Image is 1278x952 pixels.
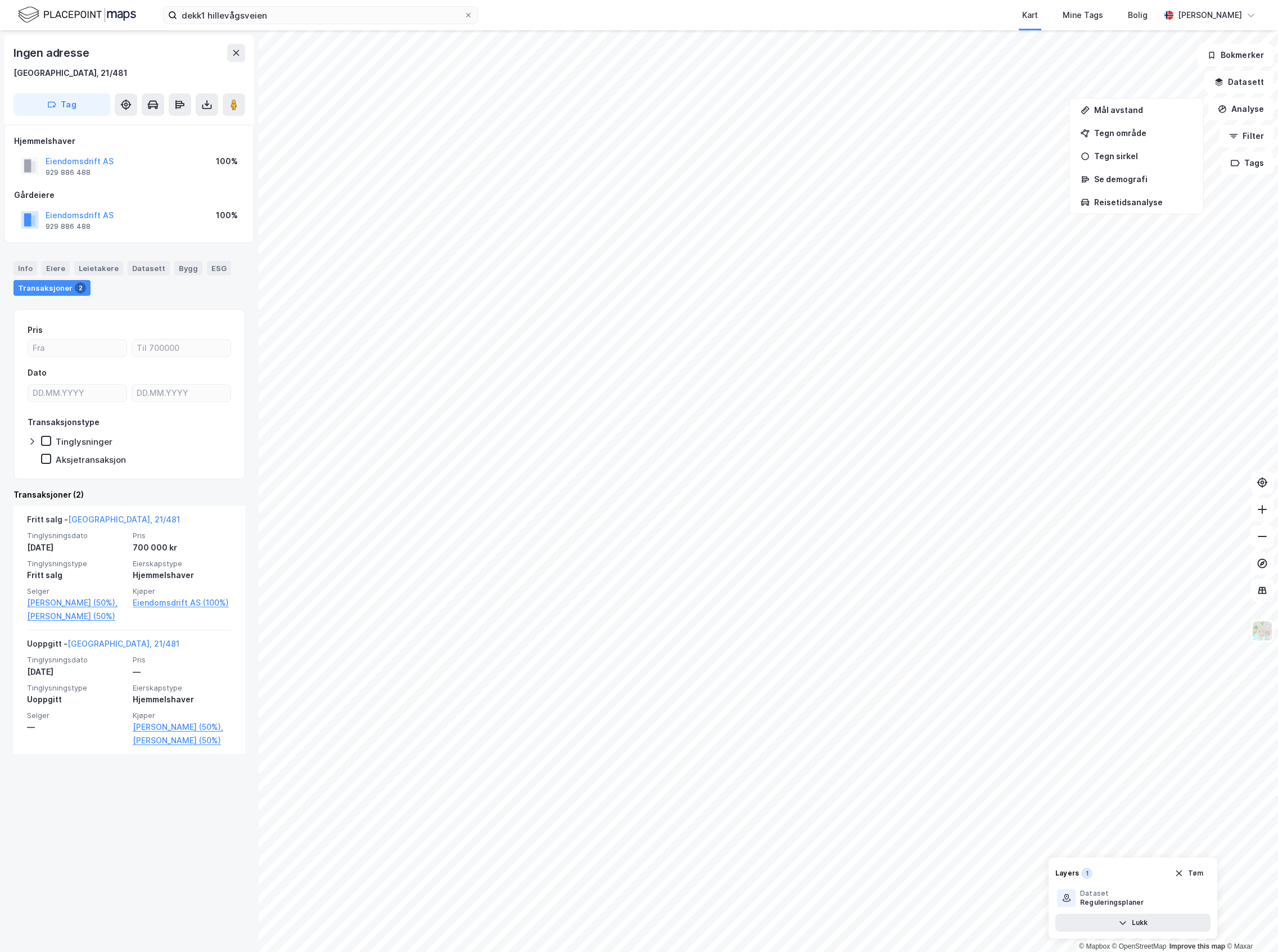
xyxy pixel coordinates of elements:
div: 700 000 kr [133,541,232,554]
div: Tegn område [1094,128,1192,138]
div: Reisetidsanalyse [1094,197,1192,207]
a: Mapbox [1079,942,1110,950]
div: Hjemmelshaver [14,134,245,148]
a: Improve this map [1169,942,1225,950]
div: ESG [207,261,231,276]
button: Tag [13,93,110,116]
a: [PERSON_NAME] (50%), [133,720,232,734]
a: OpenStreetMap [1112,942,1167,950]
div: Uoppgitt [27,693,126,706]
span: Tinglysningsdato [27,655,126,665]
div: — [27,720,126,734]
input: Til 700000 [132,340,231,357]
div: Mål avstand [1094,105,1192,115]
div: Bolig [1128,8,1148,22]
div: Layers [1055,869,1079,878]
a: [GEOGRAPHIC_DATA], 21/481 [67,639,179,648]
div: 1 [1081,868,1092,879]
a: [PERSON_NAME] (50%), [27,596,126,610]
a: [GEOGRAPHIC_DATA], 21/481 [68,515,180,524]
div: Datasett [128,261,170,276]
div: Eiere [42,261,70,276]
div: Tegn sirkel [1094,151,1192,161]
div: Hjemmelshaver [133,569,232,582]
span: Kjøper [133,586,232,596]
a: Eiendomsdrift AS (100%) [133,596,232,610]
button: Datasett [1205,71,1274,93]
div: 100% [216,209,238,222]
div: — [133,665,232,679]
button: Filter [1220,125,1274,147]
div: [DATE] [27,541,126,554]
div: Kart [1022,8,1038,22]
div: Mine Tags [1063,8,1103,22]
input: DD.MM.YYYY [28,385,127,401]
img: Z [1252,620,1273,642]
div: 100% [216,155,238,168]
span: Pris [133,655,232,665]
div: Pris [28,323,43,337]
div: Ingen adresse [13,44,91,62]
button: Tags [1221,152,1274,174]
div: Gårdeiere [14,188,245,202]
span: Tinglysningstype [27,683,126,693]
div: Leietakere [74,261,123,276]
div: [PERSON_NAME] [1178,8,1242,22]
img: logo.f888ab2527a4732fd821a326f86c7f29.svg [18,5,136,25]
div: Transaksjoner (2) [13,488,245,502]
div: Fritt salg [27,569,126,582]
div: Fritt salg - [27,513,180,531]
div: Dato [28,366,47,380]
span: Selger [27,711,126,720]
button: Analyse [1208,98,1274,120]
span: Eierskapstype [133,683,232,693]
div: [GEOGRAPHIC_DATA], 21/481 [13,66,128,80]
div: Info [13,261,37,276]
span: Tinglysningsdato [27,531,126,540]
iframe: Chat Widget [1222,898,1278,952]
input: Søk på adresse, matrikkel, gårdeiere, leietakere eller personer [177,7,464,24]
button: Tøm [1167,864,1211,882]
div: Transaksjoner [13,280,91,296]
div: Uoppgitt - [27,637,179,655]
div: 2 [75,282,86,294]
div: 929 886 488 [46,168,91,177]
div: Aksjetransaksjon [56,454,126,465]
div: Bygg [174,261,202,276]
span: Selger [27,586,126,596]
div: Kontrollprogram for chat [1222,898,1278,952]
span: Eierskapstype [133,559,232,569]
a: [PERSON_NAME] (50%) [133,734,232,747]
button: Bokmerker [1198,44,1274,66]
button: Lukk [1055,914,1211,932]
span: Pris [133,531,232,540]
div: [DATE] [27,665,126,679]
a: [PERSON_NAME] (50%) [27,610,126,623]
div: Tinglysninger [56,436,112,447]
div: Reguleringsplaner [1080,898,1144,907]
div: 929 886 488 [46,222,91,231]
div: Transaksjonstype [28,416,100,429]
span: Tinglysningstype [27,559,126,569]
span: Kjøper [133,711,232,720]
div: Hjemmelshaver [133,693,232,706]
input: Fra [28,340,127,357]
div: Se demografi [1094,174,1192,184]
input: DD.MM.YYYY [132,385,231,401]
div: Dataset [1080,889,1144,898]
